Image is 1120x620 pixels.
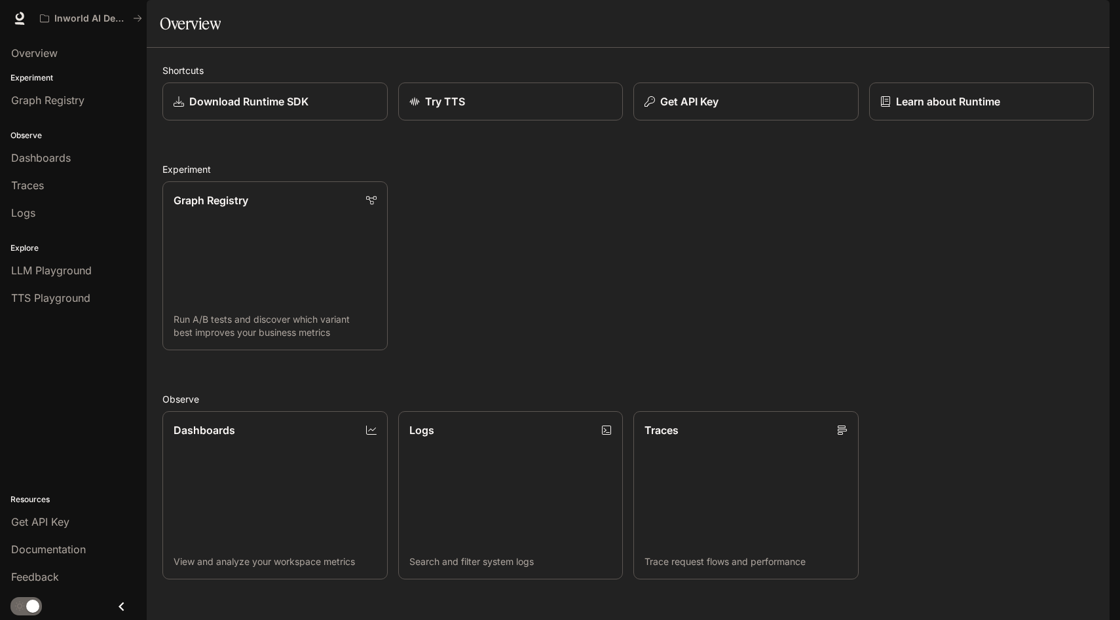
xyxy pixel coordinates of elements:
p: Get API Key [660,94,719,109]
h1: Overview [160,10,221,37]
h2: Experiment [162,162,1094,176]
a: Graph RegistryRun A/B tests and discover which variant best improves your business metrics [162,181,388,350]
p: Graph Registry [174,192,248,208]
p: Traces [644,422,679,438]
p: Logs [409,422,434,438]
button: Get API Key [633,82,859,120]
a: TracesTrace request flows and performance [633,411,859,580]
p: Search and filter system logs [409,555,612,568]
h2: Observe [162,392,1094,406]
p: Run A/B tests and discover which variant best improves your business metrics [174,313,377,339]
p: Trace request flows and performance [644,555,848,568]
p: Dashboards [174,422,235,438]
a: Try TTS [398,82,624,120]
a: DashboardsView and analyze your workspace metrics [162,411,388,580]
a: Download Runtime SDK [162,82,388,120]
p: Inworld AI Demos [54,13,128,24]
p: Download Runtime SDK [189,94,308,109]
p: Try TTS [425,94,465,109]
p: View and analyze your workspace metrics [174,555,377,568]
a: LogsSearch and filter system logs [398,411,624,580]
button: All workspaces [34,5,148,31]
a: Learn about Runtime [869,82,1094,120]
p: Learn about Runtime [896,94,1000,109]
h2: Shortcuts [162,64,1094,77]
